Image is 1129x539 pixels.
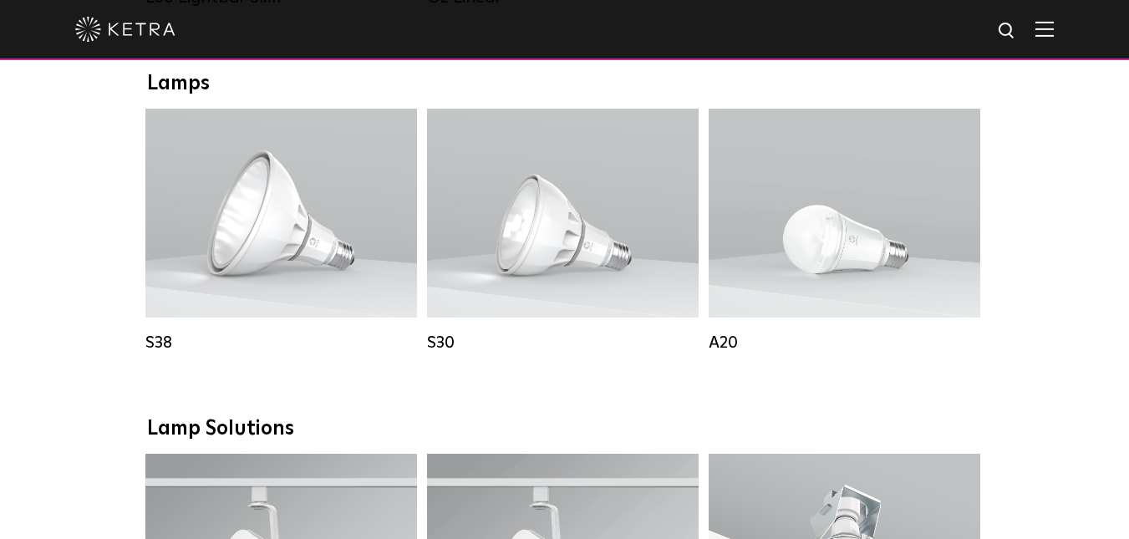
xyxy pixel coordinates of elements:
img: ketra-logo-2019-white [75,17,175,42]
a: A20 Lumen Output:600 / 800Colors:White / BlackBase Type:E26 Edison Base / GU24Beam Angles:Omni-Di... [709,109,980,361]
a: S38 Lumen Output:1100Colors:White / BlackBase Type:E26 Edison Base / GU24Beam Angles:10° / 25° / ... [145,109,417,361]
a: S30 Lumen Output:1100Colors:White / BlackBase Type:E26 Edison Base / GU24Beam Angles:15° / 25° / ... [427,109,699,361]
div: Lamps [147,72,983,96]
div: Lamp Solutions [147,417,983,441]
img: Hamburger%20Nav.svg [1035,21,1054,37]
div: A20 [709,333,980,353]
div: S38 [145,333,417,353]
div: S30 [427,333,699,353]
img: search icon [997,21,1018,42]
